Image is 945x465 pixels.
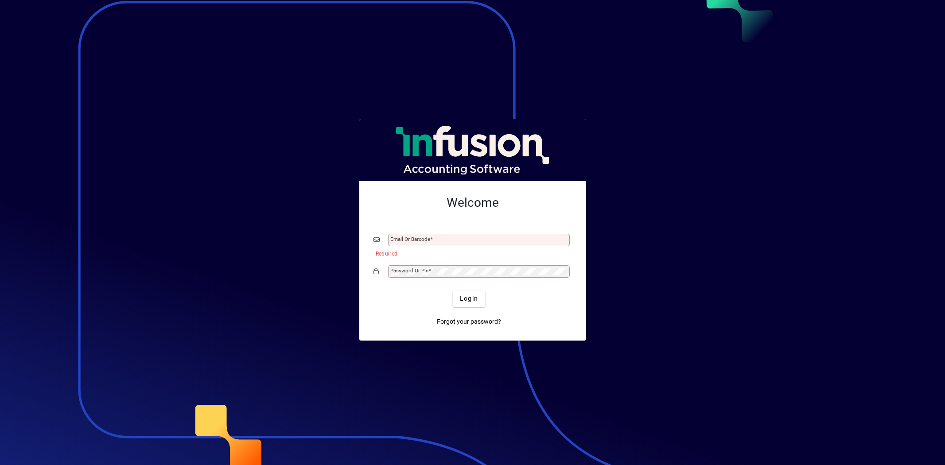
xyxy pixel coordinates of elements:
[376,248,565,258] mat-error: Required
[460,294,478,303] span: Login
[373,195,572,210] h2: Welcome
[453,291,485,307] button: Login
[437,317,501,326] span: Forgot your password?
[390,236,430,242] mat-label: Email or Barcode
[433,314,505,330] a: Forgot your password?
[390,267,428,274] mat-label: Password or Pin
